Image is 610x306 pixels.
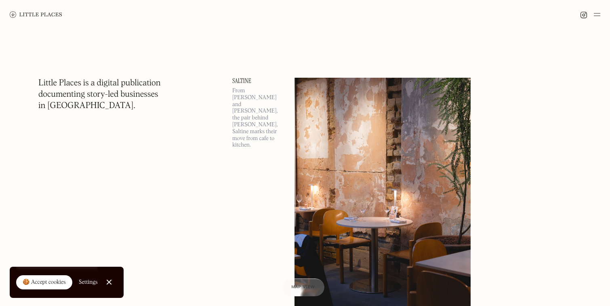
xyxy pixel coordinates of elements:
a: Settings [79,273,98,291]
div: 🍪 Accept cookies [23,278,66,287]
div: Settings [79,279,98,285]
a: Map view [282,278,325,296]
span: Map view [292,285,315,289]
a: 🍪 Accept cookies [16,275,72,290]
a: Saltine [232,78,285,84]
h1: Little Places is a digital publication documenting story-led businesses in [GEOGRAPHIC_DATA]. [38,78,161,112]
a: Close Cookie Popup [101,274,117,290]
p: From [PERSON_NAME] and [PERSON_NAME], the pair behind [PERSON_NAME], Saltine marks their move fro... [232,87,285,149]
